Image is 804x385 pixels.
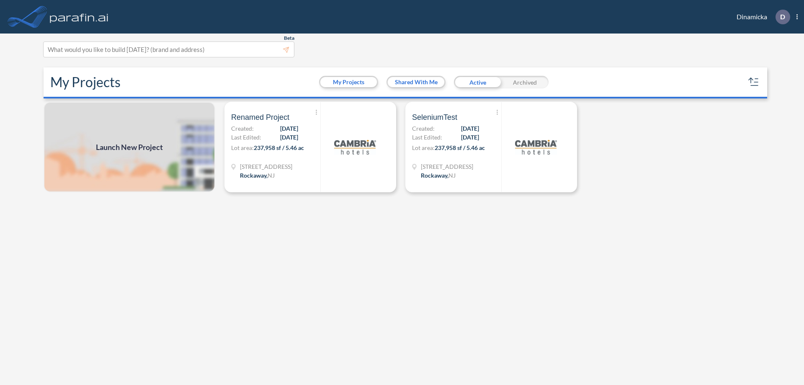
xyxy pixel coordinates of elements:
img: add [44,102,215,192]
img: logo [48,8,110,25]
span: [DATE] [461,124,479,133]
span: [DATE] [280,133,298,142]
span: [DATE] [280,124,298,133]
button: sort [747,75,760,89]
span: 237,958 sf / 5.46 ac [254,144,304,151]
div: Archived [501,76,549,88]
span: Lot area: [231,144,254,151]
img: logo [515,126,557,168]
span: 321 Mt Hope Ave [421,162,473,171]
div: Rockaway, NJ [421,171,456,180]
span: Renamed Project [231,112,289,122]
button: Shared With Me [388,77,444,87]
div: Active [454,76,501,88]
span: Lot area: [412,144,435,151]
span: NJ [448,172,456,179]
span: Created: [412,124,435,133]
img: logo [334,126,376,168]
span: 321 Mt Hope Ave [240,162,292,171]
span: Created: [231,124,254,133]
span: Rockaway , [421,172,448,179]
div: Rockaway, NJ [240,171,275,180]
span: [DATE] [461,133,479,142]
span: 237,958 sf / 5.46 ac [435,144,485,151]
h2: My Projects [50,74,121,90]
span: Last Edited: [231,133,261,142]
span: SeleniumTest [412,112,457,122]
span: NJ [268,172,275,179]
span: Last Edited: [412,133,442,142]
span: Beta [284,35,294,41]
div: Dinamicka [724,10,798,24]
a: Launch New Project [44,102,215,192]
span: Rockaway , [240,172,268,179]
p: D [780,13,785,21]
span: Launch New Project [96,142,163,153]
button: My Projects [320,77,377,87]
